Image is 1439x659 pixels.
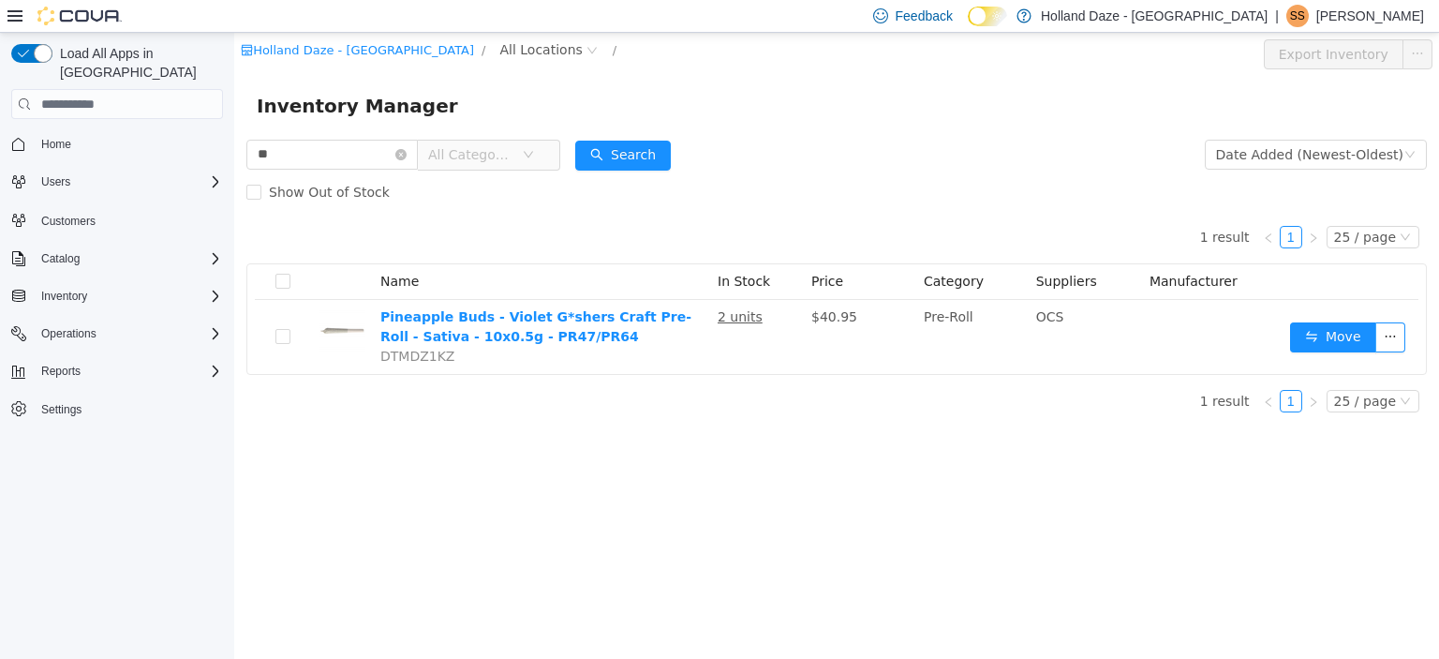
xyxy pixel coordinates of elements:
span: Home [34,132,223,156]
a: Settings [34,398,89,421]
i: icon: down [289,116,300,129]
span: Inventory Manager [22,58,235,88]
div: Shawn S [1286,5,1309,27]
button: icon: ellipsis [1141,290,1171,320]
li: 1 result [966,193,1016,216]
button: icon: ellipsis [1168,7,1198,37]
li: Next Page [1068,193,1090,216]
button: Users [4,169,230,195]
span: Customers [41,214,96,229]
button: Reports [34,360,88,382]
span: Settings [34,397,223,421]
button: Export Inventory [1030,7,1169,37]
li: Next Page [1068,357,1090,380]
span: DTMDZ1KZ [146,316,220,331]
li: 1 [1046,357,1068,380]
a: 1 [1046,358,1067,379]
span: Home [41,137,71,152]
span: Operations [41,326,96,341]
i: icon: down [1165,199,1177,212]
a: 1 [1046,194,1067,215]
span: Customers [34,208,223,232]
p: Holland Daze - [GEOGRAPHIC_DATA] [1041,5,1268,27]
li: 1 result [966,357,1016,380]
span: $40.95 [577,277,623,292]
a: Customers [34,210,103,232]
img: Pineapple Buds - Violet G*shers Craft Pre-Roll - Sativa - 10x0.5g - PR47/PR64 hero shot [84,275,131,322]
i: icon: down [1165,363,1177,376]
span: OCS [802,277,830,292]
p: [PERSON_NAME] [1316,5,1424,27]
input: Dark Mode [968,7,1007,26]
nav: Complex example [11,123,223,472]
span: Manufacturer [915,241,1003,256]
i: icon: close-circle [161,116,172,127]
span: Dark Mode [968,26,969,27]
button: Settings [4,396,230,423]
i: icon: right [1074,200,1085,211]
span: Feedback [896,7,953,25]
span: / [378,10,382,24]
div: 25 / page [1100,194,1162,215]
span: Load All Apps in [GEOGRAPHIC_DATA] [52,44,223,82]
a: Home [34,133,79,156]
span: Catalog [34,247,223,270]
button: icon: searchSearch [341,108,437,138]
div: 25 / page [1100,358,1162,379]
i: icon: left [1029,364,1040,375]
span: Name [146,241,185,256]
span: Inventory [41,289,87,304]
span: SS [1290,5,1305,27]
span: Inventory [34,285,223,307]
span: Settings [41,402,82,417]
button: Operations [34,322,104,345]
td: Pre-Roll [682,267,794,341]
span: Reports [41,364,81,379]
i: icon: shop [7,11,19,23]
button: icon: swapMove [1056,290,1142,320]
span: Category [690,241,749,256]
a: icon: shopHolland Daze - [GEOGRAPHIC_DATA] [7,10,240,24]
button: Users [34,171,78,193]
span: Suppliers [802,241,863,256]
li: 1 [1046,193,1068,216]
span: In Stock [483,241,536,256]
span: Show Out of Stock [27,152,163,167]
p: | [1275,5,1279,27]
span: / [247,10,251,24]
span: All Categories [194,112,279,131]
button: Operations [4,321,230,347]
button: Inventory [4,283,230,309]
button: Catalog [34,247,87,270]
span: Price [577,241,609,256]
span: All Locations [265,7,348,27]
button: Catalog [4,246,230,272]
button: Home [4,130,230,157]
a: Pineapple Buds - Violet G*shers Craft Pre-Roll - Sativa - 10x0.5g - PR47/PR64 [146,277,457,311]
button: Customers [4,206,230,233]
i: icon: right [1074,364,1085,375]
button: Reports [4,358,230,384]
span: Operations [34,322,223,345]
i: icon: down [1170,116,1181,129]
div: Date Added (Newest-Oldest) [982,108,1169,136]
span: Users [41,174,70,189]
span: Catalog [41,251,80,266]
span: Users [34,171,223,193]
li: Previous Page [1023,193,1046,216]
button: Inventory [34,285,95,307]
u: 2 units [483,277,528,292]
img: Cova [37,7,122,25]
i: icon: left [1029,200,1040,211]
li: Previous Page [1023,357,1046,380]
span: Reports [34,360,223,382]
